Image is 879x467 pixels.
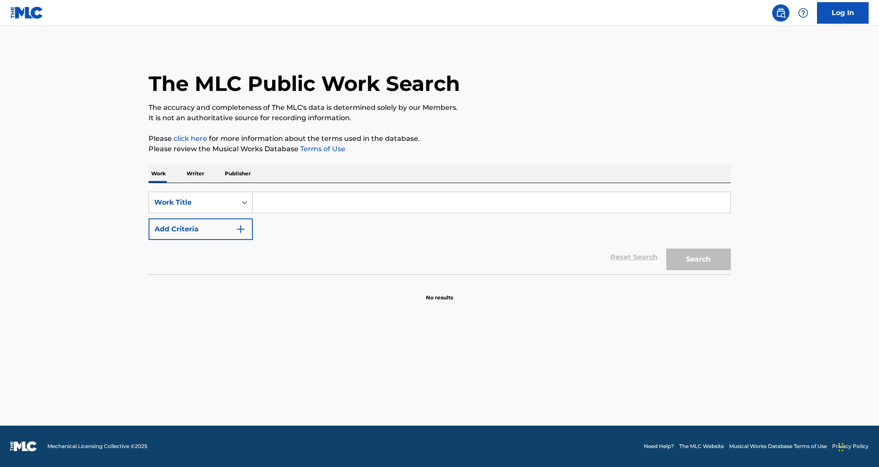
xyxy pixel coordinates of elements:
p: The accuracy and completeness of The MLC's data is determined solely by our Members. [149,103,731,113]
h1: The MLC Public Work Search [149,71,460,97]
a: The MLC Website [679,442,724,450]
p: No results [426,283,453,302]
div: Drag [839,434,844,460]
a: Public Search [772,4,789,22]
a: Privacy Policy [832,442,869,450]
a: Musical Works Database Terms of Use [729,442,827,450]
p: Please review the Musical Works Database [149,144,731,154]
img: help [798,8,808,18]
img: search [776,8,786,18]
form: Search Form [149,192,731,274]
p: Please for more information about the terms used in the database. [149,134,731,144]
button: Add Criteria [149,218,253,240]
span: Mechanical Licensing Collective © 2025 [47,442,147,450]
div: Work Title [154,197,232,208]
iframe: Chat Widget [836,426,879,467]
p: Writer [184,165,207,183]
div: Help [795,4,812,22]
img: logo [10,441,37,451]
p: Publisher [222,165,253,183]
a: Log In [817,2,869,24]
a: Need Help? [644,442,674,450]
a: Terms of Use [298,145,345,153]
img: 9d2ae6d4665cec9f34b9.svg [236,224,246,234]
p: It is not an authoritative source for recording information. [149,113,731,123]
a: click here [174,134,207,143]
img: MLC Logo [10,6,43,19]
p: Work [149,165,168,183]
